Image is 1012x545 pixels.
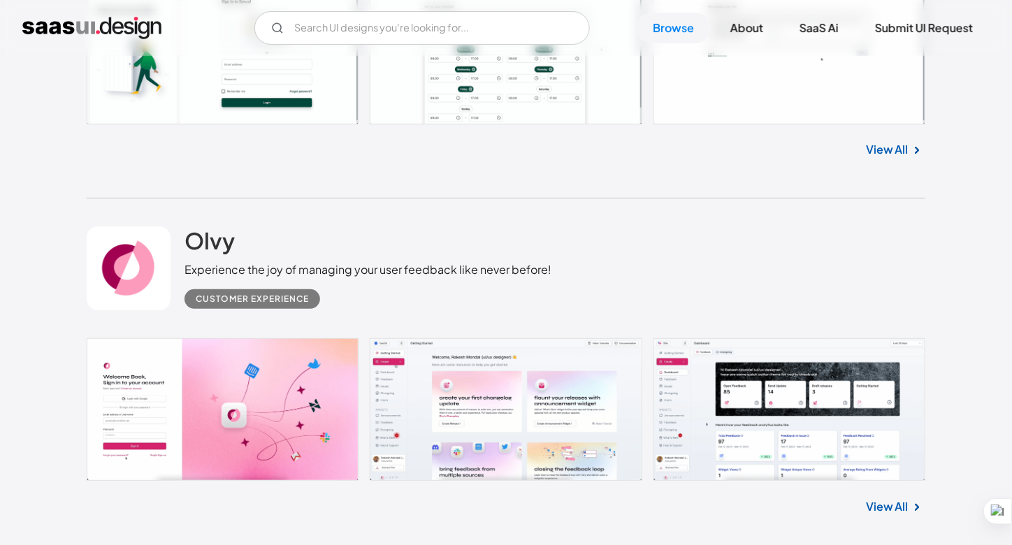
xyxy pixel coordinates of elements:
a: Browse [636,13,711,43]
form: Email Form [254,11,590,45]
a: About [714,13,780,43]
input: Search UI designs you're looking for... [254,11,590,45]
h2: Olvy [185,226,235,254]
a: home [22,17,161,39]
div: Experience the joy of managing your user feedback like never before! [185,261,551,278]
a: Submit UI Request [858,13,990,43]
a: Olvy [185,226,235,261]
a: View All [866,498,909,515]
div: Customer Experience [196,291,309,307]
a: View All [866,141,909,158]
a: SaaS Ai [783,13,855,43]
